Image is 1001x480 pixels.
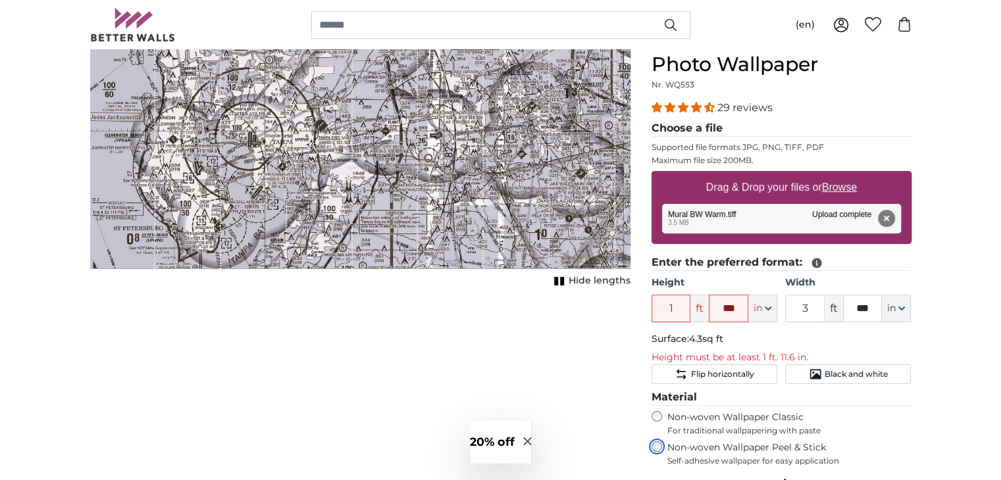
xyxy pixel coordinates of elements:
[667,456,911,466] span: Self-adhesive wallpaper for easy application
[822,181,857,193] u: Browse
[652,276,777,289] label: Height
[90,8,176,41] img: Betterwalls
[652,389,911,406] legend: Material
[652,101,717,114] span: 4.34 stars
[825,369,888,379] span: Black and white
[550,272,630,290] button: Hide lengths
[667,441,911,466] label: Non-woven Wallpaper Peel & Stick
[748,295,777,322] button: in
[569,274,630,287] span: Hide lengths
[652,155,911,166] p: Maximum file size 200MB.
[785,364,911,384] button: Black and white
[754,302,762,315] span: in
[882,295,911,322] button: in
[717,101,773,114] span: 29 reviews
[785,276,911,289] label: Width
[652,254,911,271] legend: Enter the preferred format:
[689,333,723,345] span: 4.3sq ft
[652,120,911,137] legend: Choose a file
[700,174,861,201] label: Drag & Drop your files or
[90,29,630,290] div: 1 of 1
[652,333,911,346] p: Surface:
[785,13,825,37] button: (en)
[887,302,896,315] span: in
[652,142,911,153] p: Supported file formats JPG, PNG, TIFF, PDF
[690,369,754,379] span: Flip horizontally
[667,411,911,436] label: Non-woven Wallpaper Classic
[667,425,911,436] span: For traditional wallpapering with paste
[825,295,843,322] span: ft
[690,295,709,322] span: ft
[652,364,777,384] button: Flip horizontally
[652,80,694,89] span: Nr. WQ553
[652,351,911,364] p: Height must be at least 1 ft. 11.6 in.
[652,29,911,76] h1: Personalised Wall Mural Photo Wallpaper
